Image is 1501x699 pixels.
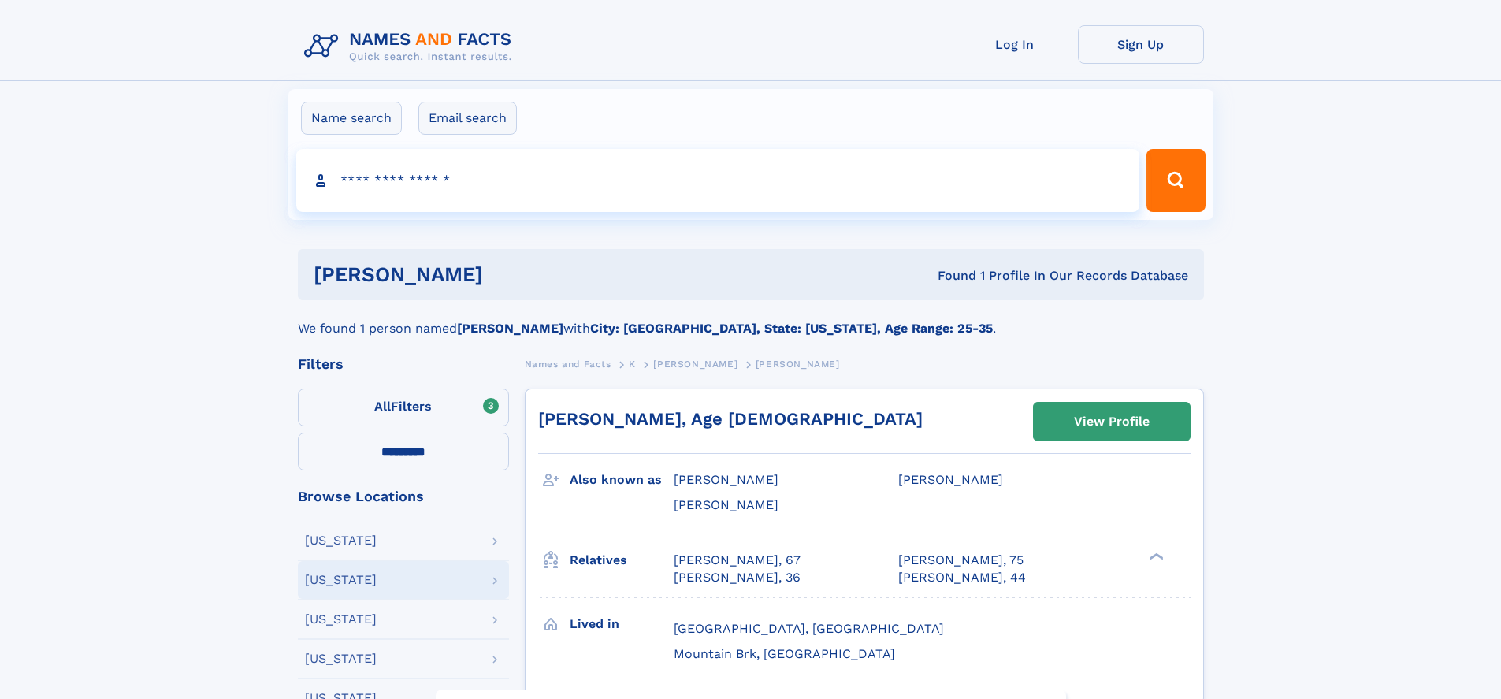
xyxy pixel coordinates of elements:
img: Logo Names and Facts [298,25,525,68]
h3: Lived in [570,611,674,638]
span: [PERSON_NAME] [898,472,1003,487]
h3: Also known as [570,467,674,493]
a: Log In [952,25,1078,64]
a: [PERSON_NAME], Age [DEMOGRAPHIC_DATA] [538,409,923,429]
a: [PERSON_NAME], 67 [674,552,801,569]
a: [PERSON_NAME], 44 [898,569,1026,586]
a: Sign Up [1078,25,1204,64]
a: [PERSON_NAME] [653,354,737,374]
b: [PERSON_NAME] [457,321,563,336]
div: [US_STATE] [305,574,377,586]
button: Search Button [1146,149,1205,212]
a: [PERSON_NAME], 36 [674,569,801,586]
b: City: [GEOGRAPHIC_DATA], State: [US_STATE], Age Range: 25-35 [590,321,993,336]
a: Names and Facts [525,354,611,374]
label: Name search [301,102,402,135]
span: K [629,359,636,370]
a: K [629,354,636,374]
span: [PERSON_NAME] [674,497,778,512]
span: [GEOGRAPHIC_DATA], [GEOGRAPHIC_DATA] [674,621,944,636]
div: [US_STATE] [305,534,377,547]
div: View Profile [1074,403,1150,440]
span: [PERSON_NAME] [756,359,840,370]
label: Filters [298,389,509,426]
input: search input [296,149,1140,212]
span: [PERSON_NAME] [653,359,737,370]
span: Mountain Brk, [GEOGRAPHIC_DATA] [674,646,895,661]
div: [US_STATE] [305,653,377,665]
div: Found 1 Profile In Our Records Database [710,267,1188,284]
div: Filters [298,357,509,371]
h3: Relatives [570,547,674,574]
a: View Profile [1034,403,1190,441]
div: ❯ [1146,551,1165,561]
div: [US_STATE] [305,613,377,626]
div: We found 1 person named with . [298,300,1204,338]
label: Email search [418,102,517,135]
a: [PERSON_NAME], 75 [898,552,1024,569]
h1: [PERSON_NAME] [314,265,711,284]
span: [PERSON_NAME] [674,472,778,487]
span: All [374,399,391,414]
div: Browse Locations [298,489,509,504]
